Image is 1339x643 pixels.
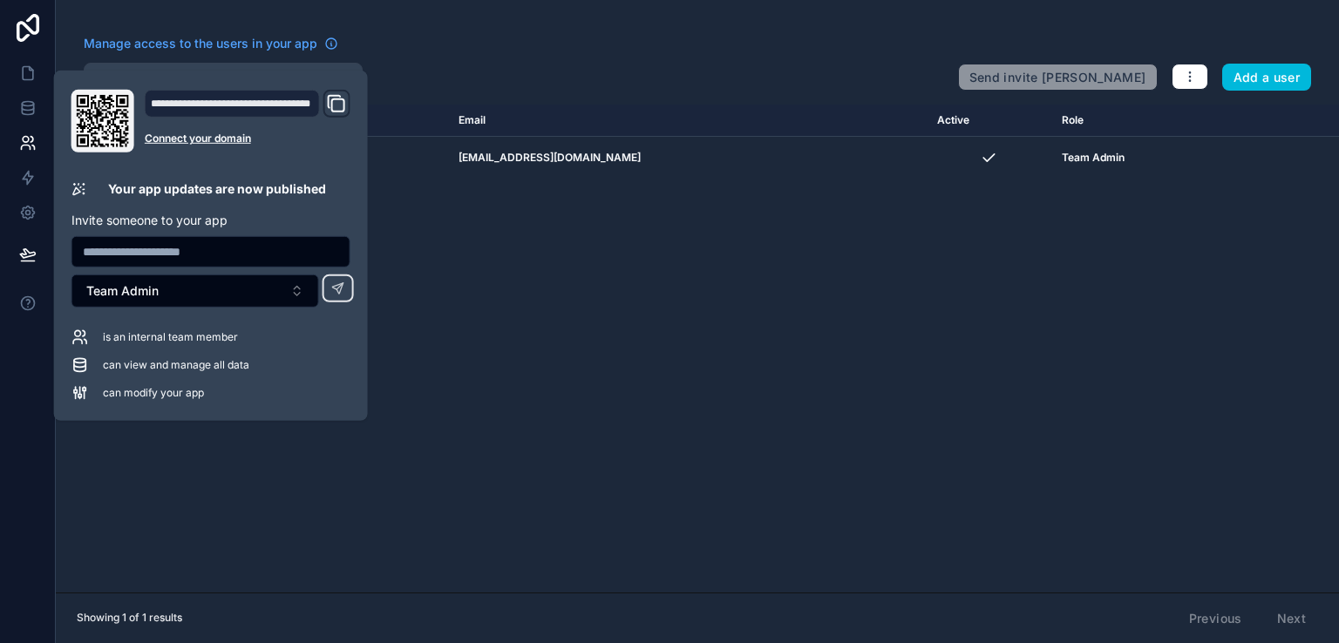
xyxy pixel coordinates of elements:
[71,212,350,229] p: Invite someone to your app
[1062,151,1125,165] span: Team Admin
[927,105,1052,137] th: Active
[84,35,338,52] a: Manage access to the users in your app
[56,105,1339,592] div: scrollable content
[1051,105,1248,137] th: Role
[86,282,159,300] span: Team Admin
[1222,64,1312,91] button: Add a user
[103,358,249,372] span: can view and manage all data
[448,105,927,137] th: Email
[77,611,182,625] span: Showing 1 of 1 results
[145,90,350,152] div: Domain and Custom Link
[71,274,319,308] button: Select Button
[103,386,204,400] span: can modify your app
[145,132,350,146] a: Connect your domain
[84,35,317,52] span: Manage access to the users in your app
[448,137,927,179] td: [EMAIL_ADDRESS][DOMAIN_NAME]
[103,330,238,344] span: is an internal team member
[108,180,326,198] p: Your app updates are now published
